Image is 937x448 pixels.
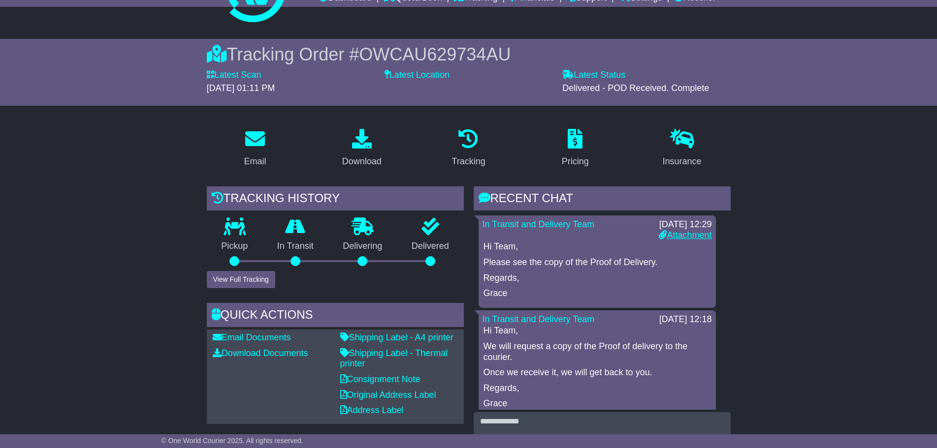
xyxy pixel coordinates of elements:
p: Delivering [328,241,397,252]
a: Consignment Note [340,374,420,384]
div: RECENT CHAT [474,186,731,213]
p: In Transit [262,241,328,252]
label: Latest Status [562,70,625,81]
a: Shipping Label - A4 printer [340,332,453,342]
div: Email [244,155,266,168]
a: Attachment [659,230,711,240]
p: We will request a copy of the Proof of delivery to the courier. [484,341,711,362]
label: Latest Scan [207,70,261,81]
div: Quick Actions [207,303,464,329]
p: Delivered [397,241,464,252]
p: Grace [484,398,711,409]
a: Original Address Label [340,390,436,400]
p: Hi Team, [484,326,711,336]
span: [DATE] 01:11 PM [207,83,275,93]
a: Email [237,125,272,172]
a: Download Documents [213,348,308,358]
div: Download [342,155,382,168]
span: Delivered - POD Received. Complete [562,83,709,93]
a: Download [336,125,388,172]
a: In Transit and Delivery Team [483,219,595,229]
div: Tracking [452,155,485,168]
a: Pricing [555,125,595,172]
a: Shipping Label - Thermal printer [340,348,448,369]
p: Pickup [207,241,263,252]
p: Hi Team, [484,241,711,252]
div: Tracking history [207,186,464,213]
a: Tracking [445,125,491,172]
div: Pricing [562,155,589,168]
div: Tracking Order # [207,44,731,65]
div: Insurance [663,155,702,168]
p: Regards, [484,383,711,394]
span: OWCAU629734AU [359,44,511,64]
label: Latest Location [385,70,450,81]
span: © One World Courier 2025. All rights reserved. [161,437,303,445]
div: [DATE] 12:29 [659,219,711,230]
a: Insurance [656,125,708,172]
a: Email Documents [213,332,291,342]
p: Grace [484,288,711,299]
p: Please see the copy of the Proof of Delivery. [484,257,711,268]
a: In Transit and Delivery Team [483,314,595,324]
p: Regards, [484,273,711,284]
a: Address Label [340,405,404,415]
button: View Full Tracking [207,271,275,288]
p: Once we receive it, we will get back to you. [484,367,711,378]
div: [DATE] 12:18 [659,314,712,325]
